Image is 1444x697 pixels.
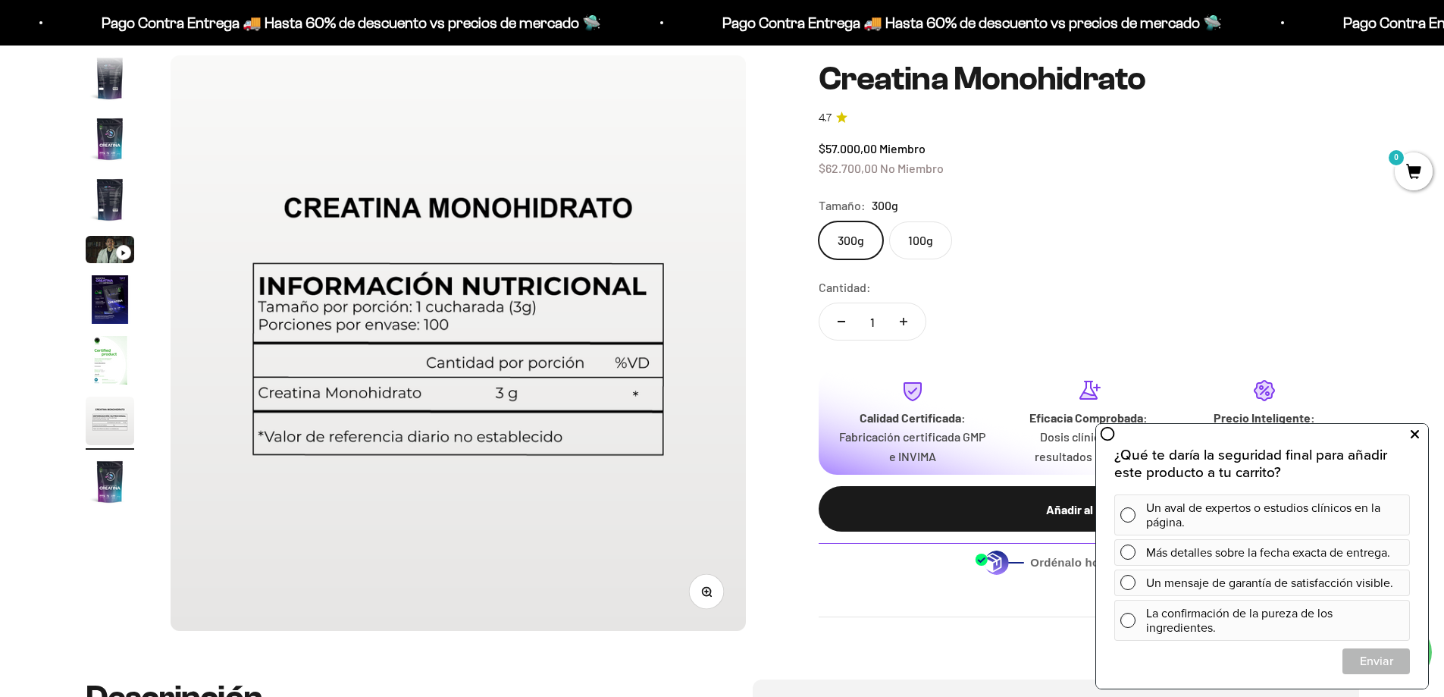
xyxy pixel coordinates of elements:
[1214,410,1315,424] strong: Precio Inteligente:
[819,109,832,126] span: 4.7
[86,336,134,389] button: Ir al artículo 7
[975,550,1024,575] img: Despacho sin intermediarios
[819,141,877,155] span: $57.000,00
[86,457,134,510] button: Ir al artículo 9
[86,397,134,445] img: Creatina Monohidrato
[872,196,898,215] span: 300g
[1395,165,1433,181] a: 0
[86,115,134,168] button: Ir al artículo 3
[86,336,134,385] img: Creatina Monohidrato
[86,175,134,228] button: Ir al artículo 4
[96,11,596,35] p: Pago Contra Entrega 🚚 Hasta 60% de descuento vs precios de mercado 🛸
[819,303,863,340] button: Reducir cantidad
[880,160,944,174] span: No Miembro
[1387,149,1405,167] mark: 0
[837,427,988,466] p: Fabricación certificada GMP e INVIMA
[1013,427,1164,466] p: Dosis clínicas para resultados máximos
[86,115,134,163] img: Creatina Monohidrato
[86,457,134,506] img: Creatina Monohidrato
[819,160,878,174] span: $62.700,00
[171,55,746,631] img: Creatina Monohidrato
[860,410,966,424] strong: Calidad Certificada:
[819,196,866,215] legend: Tamaño:
[1096,422,1428,689] iframe: zigpoll-iframe
[717,11,1217,35] p: Pago Contra Entrega 🚚 Hasta 60% de descuento vs precios de mercado 🛸
[819,61,1359,97] h1: Creatina Monohidrato
[879,141,926,155] span: Miembro
[86,236,134,268] button: Ir al artículo 5
[86,275,134,324] img: Creatina Monohidrato
[86,54,134,102] img: Creatina Monohidrato
[86,175,134,224] img: Creatina Monohidrato
[882,303,926,340] button: Aumentar cantidad
[819,278,871,297] label: Cantidad:
[1030,554,1202,570] span: Ordénalo hoy, se envía
[849,499,1329,519] div: Añadir al carrito
[819,109,1359,126] a: 4.74.7 de 5.0 estrellas
[86,54,134,107] button: Ir al artículo 2
[86,275,134,328] button: Ir al artículo 6
[86,397,134,450] button: Ir al artículo 8
[819,486,1359,532] button: Añadir al carrito
[1029,410,1148,424] strong: Eficacia Comprobada:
